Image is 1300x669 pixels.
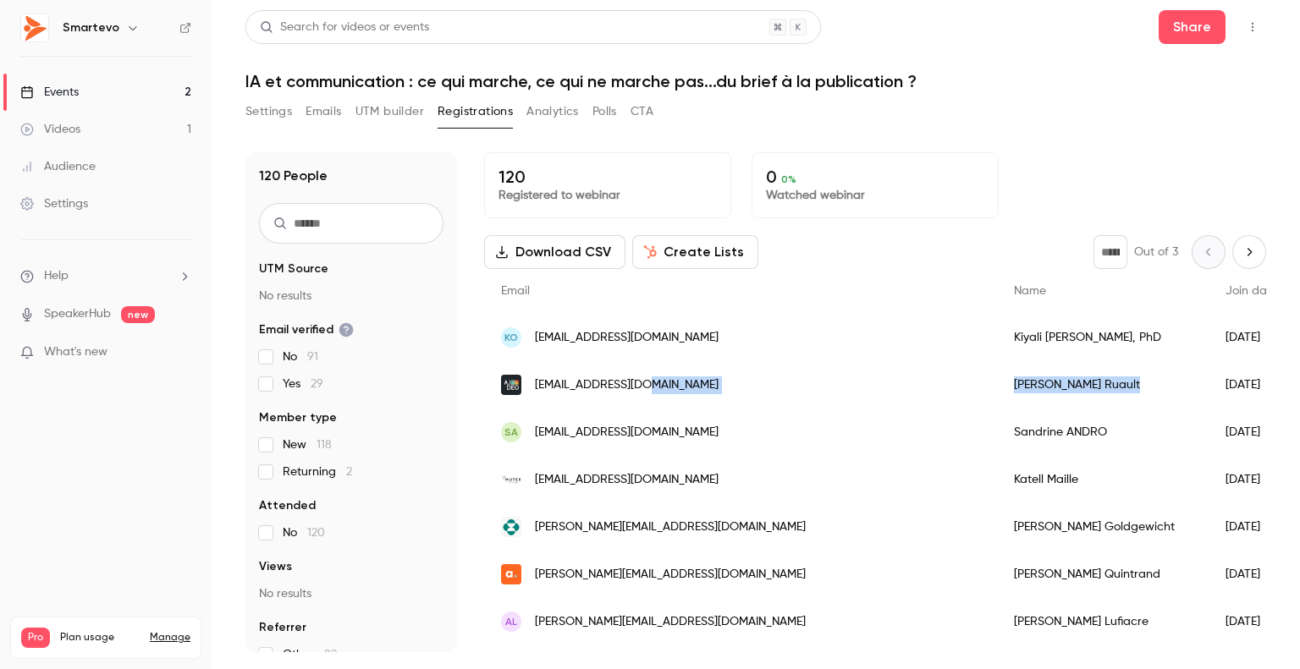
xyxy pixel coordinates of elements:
[1209,503,1295,551] div: [DATE]
[632,235,758,269] button: Create Lists
[535,424,719,441] span: [EMAIL_ADDRESS][DOMAIN_NAME]
[20,158,96,175] div: Audience
[259,260,328,277] span: UTM Source
[997,409,1209,456] div: Sandrine ANDRO
[499,167,717,187] p: 120
[150,631,190,644] a: Manage
[306,98,341,125] button: Emails
[307,527,325,539] span: 120
[501,469,521,490] img: mutex.fr
[1134,244,1178,260] p: Out of 3
[501,517,521,537] img: msd.com
[20,84,79,101] div: Events
[1209,314,1295,361] div: [DATE]
[505,614,517,629] span: AL
[259,166,328,186] h1: 120 People
[307,351,318,363] span: 91
[504,330,518,345] span: KO
[535,613,806,631] span: [PERSON_NAME][EMAIL_ADDRESS][DOMAIN_NAME]
[63,19,119,36] h6: Smartevo
[1209,456,1295,503] div: [DATE]
[526,98,579,125] button: Analytics
[1209,361,1295,409] div: [DATE]
[535,518,806,536] span: [PERSON_NAME][EMAIL_ADDRESS][DOMAIN_NAME]
[501,564,521,584] img: alteriade.fr
[1159,10,1226,44] button: Share
[21,628,50,648] span: Pro
[535,471,719,489] span: [EMAIL_ADDRESS][DOMAIN_NAME]
[259,558,292,575] span: Views
[259,288,443,304] p: No results
[781,173,796,185] span: 0 %
[1209,409,1295,456] div: [DATE]
[501,375,521,395] img: ai-deo.fr
[20,121,80,138] div: Videos
[499,187,717,204] p: Registered to webinar
[501,285,530,297] span: Email
[324,649,337,661] span: 82
[259,619,306,636] span: Referrer
[997,361,1209,409] div: [PERSON_NAME] Ruault
[997,598,1209,645] div: [PERSON_NAME] Lufiacre
[44,343,107,361] span: What's new
[21,14,48,41] img: Smartevo
[997,314,1209,361] div: Kiyali [PERSON_NAME], PhD
[535,566,806,584] span: [PERSON_NAME][EMAIL_ADDRESS][DOMAIN_NAME]
[631,98,653,125] button: CTA
[1014,285,1046,297] span: Name
[44,267,69,285] span: Help
[259,321,354,338] span: Email verified
[20,195,88,212] div: Settings
[766,187,984,204] p: Watched webinar
[997,456,1209,503] div: Katell Maille
[60,631,140,644] span: Plan usage
[311,378,323,390] span: 29
[259,497,316,514] span: Attended
[259,260,443,663] section: facet-groups
[997,551,1209,598] div: [PERSON_NAME] Quintrand
[283,376,323,392] span: Yes
[1226,285,1278,297] span: Join date
[1209,551,1295,598] div: [DATE]
[245,71,1266,91] h1: IA et communication : ce qui marche, ce qui ne marche pas...du brief à la publication ?
[355,98,424,125] button: UTM builder
[997,503,1209,551] div: [PERSON_NAME] Goldgewicht
[504,425,518,440] span: SA
[1209,598,1295,645] div: [DATE]
[535,376,719,394] span: [EMAIL_ADDRESS][DOMAIN_NAME]
[766,167,984,187] p: 0
[438,98,513,125] button: Registrations
[535,329,719,347] span: [EMAIL_ADDRESS][DOMAIN_NAME]
[245,98,292,125] button: Settings
[259,585,443,602] p: No results
[44,305,111,323] a: SpeakerHub
[1232,235,1266,269] button: Next page
[317,439,332,451] span: 118
[283,436,332,453] span: New
[121,306,155,323] span: new
[259,409,337,426] span: Member type
[346,466,352,478] span: 2
[484,235,625,269] button: Download CSV
[260,19,429,36] div: Search for videos or events
[20,267,191,285] li: help-dropdown-opener
[283,524,325,541] span: No
[283,348,318,365] span: No
[592,98,617,125] button: Polls
[283,646,337,663] span: Other
[283,463,352,480] span: Returning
